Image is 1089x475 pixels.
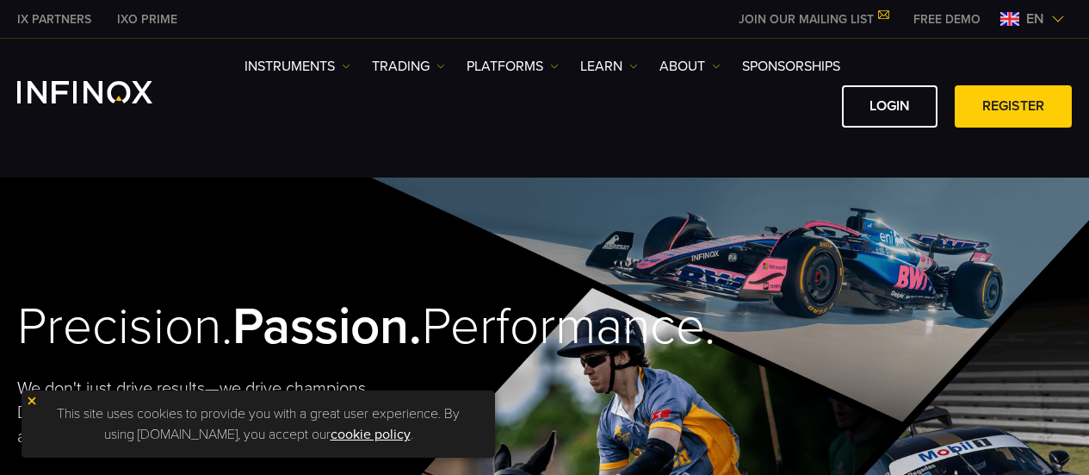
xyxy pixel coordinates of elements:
a: REGISTER [955,85,1072,128]
a: PLATFORMS [467,56,559,77]
img: yellow close icon [26,395,38,407]
a: INFINOX [4,10,104,28]
h2: Precision. Performance. [17,296,492,359]
a: ABOUT [659,56,721,77]
a: LOGIN [842,85,937,128]
a: INFINOX MENU [900,10,993,28]
a: Instruments [244,56,350,77]
p: This site uses cookies to provide you with a great user experience. By using [DOMAIN_NAME], you a... [30,399,486,449]
a: Learn [580,56,638,77]
p: We don't just drive results—we drive champions. Discover INFINOX’s high-performance partnerships ... [17,377,397,449]
a: SPONSORSHIPS [742,56,840,77]
strong: Passion. [232,296,422,358]
a: JOIN OUR MAILING LIST [726,12,900,27]
a: INFINOX [104,10,190,28]
a: TRADING [372,56,445,77]
span: en [1019,9,1051,29]
a: INFINOX Logo [17,81,193,103]
a: cookie policy [331,426,411,443]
